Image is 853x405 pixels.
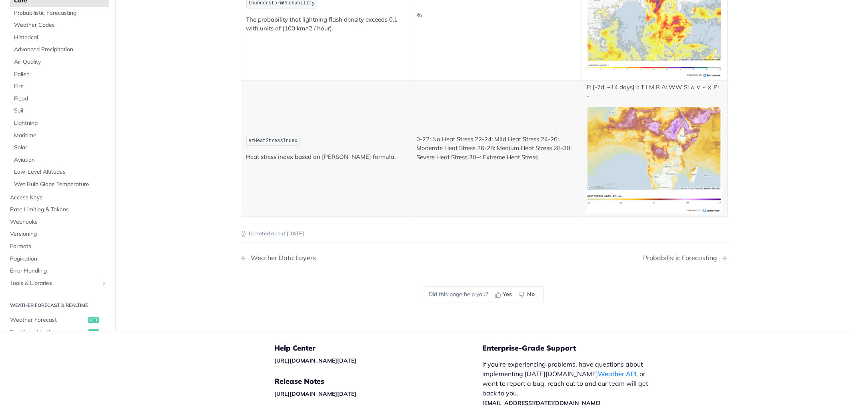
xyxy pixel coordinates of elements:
button: No [517,289,539,301]
a: Maritime [10,129,109,141]
span: Lightning [14,119,107,127]
a: Access Keys [6,191,109,203]
a: Tools & LibrariesShow subpages for Tools & Libraries [6,277,109,289]
a: [URL][DOMAIN_NAME][DATE] [275,390,357,397]
span: Probabilistic Forecasting [14,9,107,17]
a: Weather API [598,370,637,378]
span: Error Handling [10,267,107,275]
span: Formats [10,243,107,251]
span: get [88,317,99,323]
span: thunderstormProbability [248,0,315,6]
span: Maritime [14,131,107,139]
a: Formats [6,241,109,253]
a: Air Quality [10,56,109,68]
a: Aviation [10,154,109,166]
a: Probabilistic Forecasting [10,7,109,19]
h5: Enterprise-Grade Support [483,343,670,353]
p: % [416,11,576,20]
span: Advanced Precipitation [14,46,107,54]
span: Pagination [10,255,107,263]
a: Versioning [6,228,109,240]
span: Expand image [587,156,722,163]
span: Historical [14,33,107,41]
a: Advanced Precipitation [10,44,109,56]
p: Heat stress index based on [PERSON_NAME] formula. [246,152,406,162]
h5: Help Center [275,343,483,353]
span: Air Quality [14,58,107,66]
a: Weather Codes [10,19,109,31]
span: Realtime Weather [10,328,86,336]
a: Webhooks [6,216,109,228]
span: Pollen [14,70,107,78]
a: Low-Level Altitudes [10,166,109,178]
span: Access Keys [10,193,107,201]
p: Updated about [DATE] [241,230,728,238]
span: Tools & Libraries [10,279,99,287]
span: Versioning [10,230,107,238]
span: No [527,290,535,299]
a: Pollen [10,68,109,80]
a: Error Handling [6,265,109,277]
span: Low-Level Altitudes [14,168,107,176]
span: Soil [14,107,107,115]
h5: Release Notes [275,377,483,386]
span: Solar [14,144,107,152]
span: Weather Codes [14,21,107,29]
h2: Weather Forecast & realtime [6,302,109,309]
span: Wet Bulb Globe Temperature [14,180,107,188]
span: Aviation [14,156,107,164]
button: Show subpages for Tools & Libraries [101,280,107,286]
span: get [88,329,99,335]
a: Realtime Weatherget [6,326,109,338]
nav: Pagination Controls [241,246,728,270]
p: 0-22: No Heat Stress 22-24: Mild Heat Stress 24-26: Moderate Heat Stress 26-28: Medium Heat Stres... [416,135,576,162]
div: Weather Data Layers [247,254,316,262]
span: Flood [14,94,107,102]
a: Soil [10,105,109,117]
button: Yes [492,289,517,301]
a: Previous Page: Weather Data Layers [241,254,449,262]
a: Pagination [6,253,109,265]
a: Historical [10,31,109,43]
a: Next Page: Probabilistic Forecasting [643,254,728,262]
a: Flood [10,92,109,104]
a: [URL][DOMAIN_NAME][DATE] [275,357,357,364]
a: Fire [10,80,109,92]
span: Yes [503,290,512,299]
span: Weather Forecast [10,316,86,324]
span: ezHeatStressIndex [248,138,297,144]
a: Weather Forecastget [6,314,109,326]
span: Webhooks [10,218,107,226]
a: Solar [10,142,109,154]
a: Wet Bulb Globe Temperature [10,178,109,190]
span: Fire [14,82,107,90]
a: Lightning [10,117,109,129]
span: Expand image [587,23,722,30]
span: Rate Limiting & Tokens [10,206,107,214]
div: Did this page help you? [425,286,544,303]
a: Rate Limiting & Tokens [6,204,109,216]
p: F: [-7d, +14 days] I: T I M R A: WW S: ∧ ∨ ~ ⧖ P: - [587,83,722,101]
div: Probabilistic Forecasting [643,254,721,262]
p: The probability that lightning flash density exceeds 0.1 with units of (100 km^2 / hour). [246,15,406,33]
